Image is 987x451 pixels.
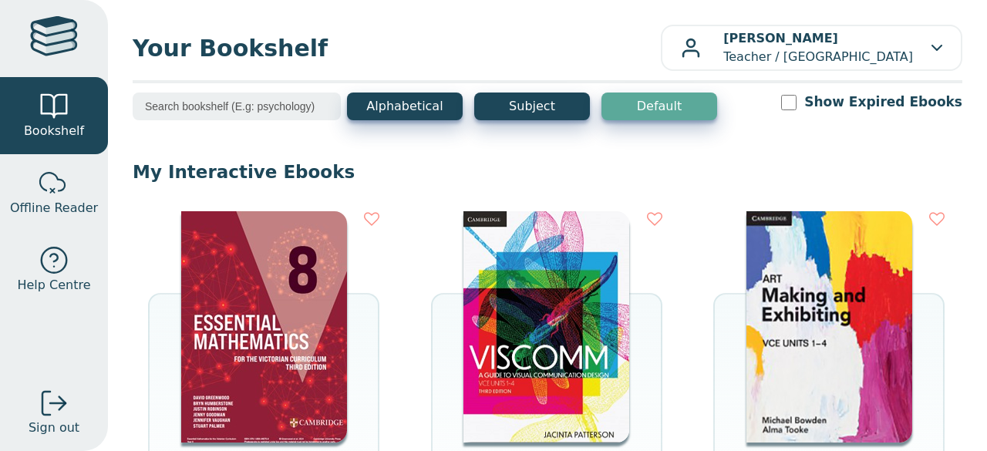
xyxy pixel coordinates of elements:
[133,160,962,183] p: My Interactive Ebooks
[17,276,90,294] span: Help Centre
[474,93,590,120] button: Subject
[24,122,84,140] span: Bookshelf
[661,25,962,71] button: [PERSON_NAME]Teacher / [GEOGRAPHIC_DATA]
[601,93,717,120] button: Default
[181,211,347,443] img: 988bb635-9b98-4a28-9288-9f4449fb3108.jpg
[723,29,913,66] p: Teacher / [GEOGRAPHIC_DATA]
[133,93,341,120] input: Search bookshelf (E.g: psychology)
[804,93,962,112] label: Show Expired Ebooks
[10,199,98,217] span: Offline Reader
[463,211,629,443] img: bab7d975-5677-47cd-93a9-ba0f992ad8ba.png
[746,211,912,443] img: ede12fe2-4d5f-4f53-af66-d6bf50eea567.jpg
[723,31,838,45] b: [PERSON_NAME]
[347,93,463,120] button: Alphabetical
[133,31,661,66] span: Your Bookshelf
[29,419,79,437] span: Sign out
